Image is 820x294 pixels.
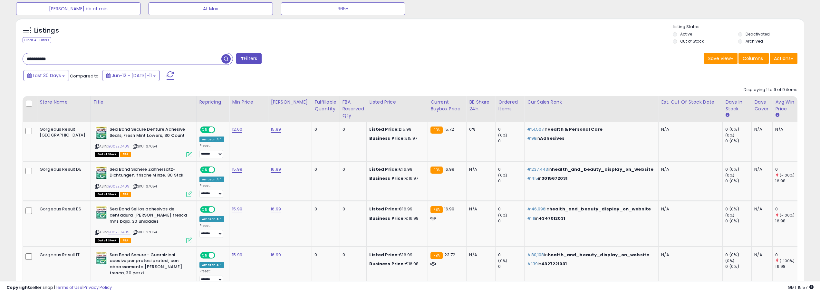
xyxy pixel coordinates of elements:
[95,206,192,242] div: ASIN:
[40,252,86,258] div: Gorgeous Result IT
[199,99,227,106] div: Repricing
[271,166,281,173] a: 16.99
[199,224,225,238] div: Preset:
[199,184,225,198] div: Preset:
[542,175,567,181] span: 3015672031
[16,2,140,15] button: [PERSON_NAME] bb at min
[775,252,801,258] div: 0
[469,99,493,112] div: BB Share 24h.
[199,177,225,182] div: Amazon AI *
[661,167,718,172] p: N/A
[498,206,524,212] div: 0
[342,127,362,132] div: 0
[498,264,524,269] div: 0
[527,127,653,132] p: in
[541,261,567,267] span: 4327221031
[40,167,86,172] div: Gorgeous Result DE
[33,72,61,79] span: Last 30 Days
[199,137,225,142] div: Amazon AI *
[444,206,455,212] span: 16.99
[498,127,524,132] div: 0
[55,284,82,290] a: Terms of Use
[527,252,544,258] span: #80,108
[430,206,442,213] small: FBA
[539,215,565,221] span: 4347012031
[725,178,751,184] div: 0 (0%)
[83,284,112,290] a: Privacy Policy
[369,176,423,181] div: €16.97
[95,167,192,197] div: ASIN:
[95,238,119,243] span: All listings that are currently out of stock and unavailable for purchase on Amazon
[775,264,801,269] div: 16.98
[108,229,131,235] a: B002ED409I
[314,206,334,212] div: 0
[95,192,119,197] span: All listings that are currently out of stock and unavailable for purchase on Amazon
[498,138,524,144] div: 0
[527,135,536,141] span: #98
[369,166,399,172] b: Listed Price:
[775,178,801,184] div: 16.98
[527,206,653,212] p: in
[775,112,779,118] small: Avg Win Price.
[725,167,751,172] div: 0 (0%)
[430,252,442,259] small: FBA
[232,166,242,173] a: 15.99
[120,152,131,157] span: FBA
[527,175,538,181] span: #415
[552,166,653,172] span: health_and_beauty_display_on_website
[112,72,152,79] span: Jun-12 - [DATE]-11
[110,252,188,278] b: Sea Bond Secure - Guarnizioni adesive per protesi protesi, con abbassamento [PERSON_NAME] fresca,...
[199,216,225,222] div: Amazon AI *
[430,99,464,112] div: Current Buybox Price
[725,138,751,144] div: 0 (0%)
[120,238,131,243] span: FBA
[369,261,423,267] div: €16.98
[369,252,399,258] b: Listed Price:
[547,126,603,132] span: Health & Personal Care
[232,206,242,212] a: 15.99
[527,176,653,181] p: in
[201,127,209,133] span: ON
[680,38,704,44] label: Out of Stock
[498,178,524,184] div: 0
[271,206,281,212] a: 16.99
[527,261,653,267] p: in
[754,127,767,132] div: N/A
[342,167,362,172] div: 0
[271,99,309,106] div: [PERSON_NAME]
[40,99,88,106] div: Store Name
[770,53,797,64] button: Actions
[527,99,656,106] div: Cur Sales Rank
[661,206,718,212] p: N/A
[444,252,456,258] span: 23.72
[23,70,69,81] button: Last 30 Days
[199,269,225,284] div: Preset:
[725,264,751,269] div: 0 (0%)
[314,252,334,258] div: 0
[108,144,131,149] a: B002ED409I
[95,127,108,139] img: 51QN2MPBxSL._SL40_.jpg
[780,258,795,263] small: (-100%)
[527,216,653,221] p: in
[93,99,194,106] div: Title
[369,127,423,132] div: £15.99
[527,252,653,258] p: in
[527,167,653,172] p: in
[369,261,405,267] b: Business Price:
[725,213,734,218] small: (0%)
[469,127,490,132] div: 0%
[314,167,334,172] div: 0
[527,166,548,172] span: #237,443
[775,206,801,212] div: 0
[6,284,30,290] strong: Copyright
[775,218,801,224] div: 16.98
[40,206,86,212] div: Gorgeous Result ES
[232,126,242,133] a: 12.60
[725,252,751,258] div: 0 (0%)
[232,99,265,106] div: Min Price
[780,213,795,218] small: (-100%)
[549,206,651,212] span: health_and_beauty_display_on_website
[199,144,225,158] div: Preset:
[548,252,649,258] span: health_and_beauty_display_on_website
[102,70,160,81] button: Jun-12 - [DATE]-11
